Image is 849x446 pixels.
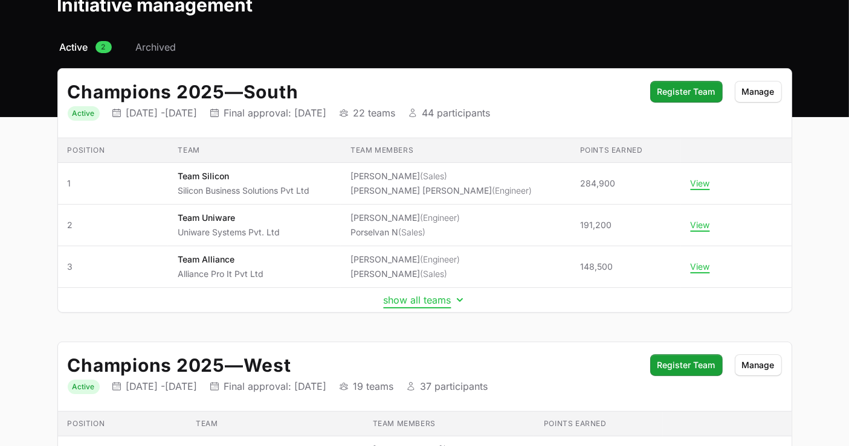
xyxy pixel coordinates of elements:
span: 2 [95,41,112,53]
span: 148,500 [580,261,613,273]
th: Team members [363,412,534,436]
span: 191,200 [580,219,612,231]
span: (Engineer) [420,254,460,264]
p: 44 participants [422,107,491,119]
span: Manage [742,84,775,99]
a: Archived [134,40,179,54]
span: Active [60,40,88,54]
span: (Engineer) [420,212,460,223]
p: Team Silicon [178,170,309,182]
p: 22 teams [353,107,396,119]
button: Register Team [650,81,723,103]
p: Uniware Systems Pvt. Ltd [178,226,280,238]
span: — [225,81,244,103]
h2: Champions 2025 West [68,354,638,376]
p: 19 teams [353,380,394,392]
th: Points earned [534,412,663,436]
th: Position [58,138,169,163]
span: Register Team [657,358,715,372]
p: Silicon Business Solutions Pvt Ltd [178,185,309,197]
button: show all teams [384,294,466,306]
h2: Champions 2025 South [68,81,638,103]
button: Manage [735,81,782,103]
span: Register Team [657,84,715,99]
button: View [691,261,710,272]
span: 2 [68,219,159,231]
span: (Sales) [398,227,425,237]
span: 3 [68,261,159,273]
button: View [691,178,710,189]
li: [PERSON_NAME] [PERSON_NAME] [350,185,532,197]
span: 1 [68,177,159,190]
p: [DATE] - [DATE] [126,380,198,392]
th: Team [168,138,341,163]
th: Team members [341,138,570,163]
span: (Sales) [420,171,447,181]
button: Manage [735,354,782,376]
li: [PERSON_NAME] [350,212,460,224]
p: [DATE] - [DATE] [126,107,198,119]
p: 37 participants [421,380,488,392]
span: Archived [136,40,176,54]
li: Porselvan N [350,226,460,238]
th: Position [58,412,187,436]
span: (Sales) [420,269,447,279]
p: Final approval: [DATE] [224,380,327,392]
th: Points earned [570,138,681,163]
p: Final approval: [DATE] [224,107,327,119]
span: 284,900 [580,177,615,190]
li: [PERSON_NAME] [350,170,532,182]
div: Initiative details [57,68,792,313]
button: View [691,220,710,231]
button: Register Team [650,354,723,376]
span: (Engineer) [492,185,532,196]
li: [PERSON_NAME] [350,253,460,266]
span: — [225,354,244,376]
a: Active2 [57,40,114,54]
p: Team Alliance [178,253,263,266]
p: Alliance Pro It Pvt Ltd [178,268,263,280]
p: Team Uniware [178,212,280,224]
li: [PERSON_NAME] [350,268,460,280]
span: Manage [742,358,775,372]
th: Team [186,412,363,436]
nav: Initiative activity log navigation [57,40,792,54]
